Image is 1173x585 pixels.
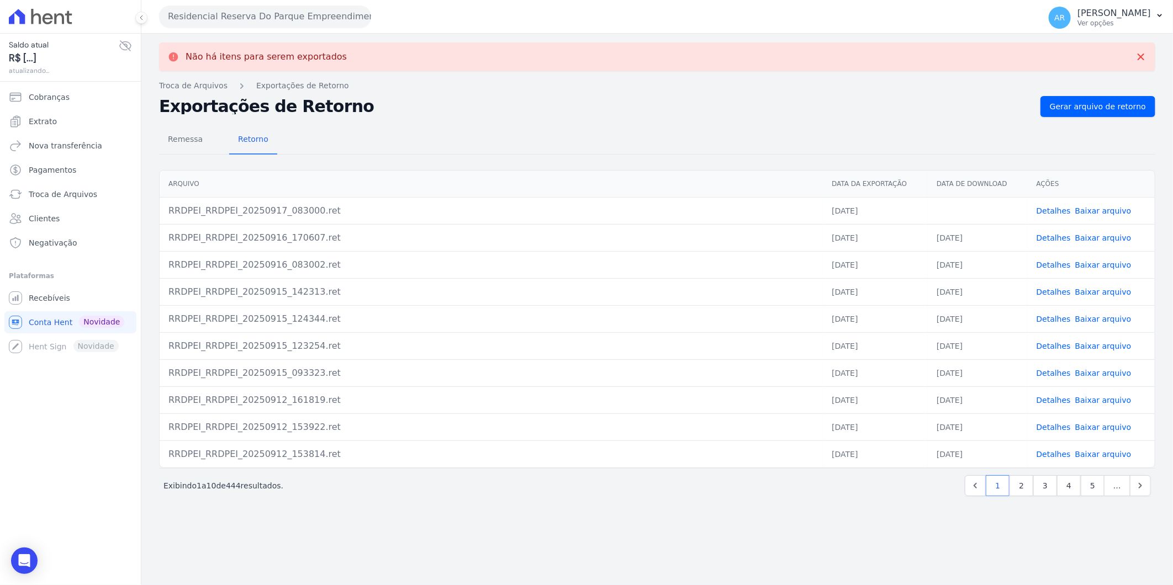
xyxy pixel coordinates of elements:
span: Remessa [161,128,209,150]
a: Recebíveis [4,287,136,309]
span: 1 [197,481,202,490]
th: Arquivo [160,171,823,198]
div: RRDPEI_RRDPEI_20250915_124344.ret [168,312,814,326]
span: Saldo atual [9,39,119,51]
div: RRDPEI_RRDPEI_20250915_142313.ret [168,285,814,299]
a: 4 [1057,475,1081,496]
span: Troca de Arquivos [29,189,97,200]
span: atualizando... [9,66,119,76]
h2: Exportações de Retorno [159,99,1032,114]
a: Baixar arquivo [1075,369,1132,377]
td: [DATE] [928,386,1028,413]
p: [PERSON_NAME] [1077,8,1151,19]
div: RRDPEI_RRDPEI_20250917_083000.ret [168,204,814,217]
td: [DATE] [928,440,1028,467]
td: [DATE] [928,413,1028,440]
a: Baixar arquivo [1075,233,1132,242]
a: 2 [1010,475,1033,496]
span: 10 [207,481,216,490]
div: RRDPEI_RRDPEI_20250912_161819.ret [168,393,814,407]
a: Previous [965,475,986,496]
td: [DATE] [928,278,1028,305]
a: Cobranças [4,86,136,108]
a: Detalhes [1037,260,1071,269]
td: [DATE] [928,251,1028,278]
span: Novidade [79,316,124,328]
th: Ações [1028,171,1155,198]
td: [DATE] [823,386,928,413]
button: AR [PERSON_NAME] Ver opções [1040,2,1173,33]
a: Extrato [4,110,136,132]
nav: Breadcrumb [159,80,1155,92]
td: [DATE] [928,224,1028,251]
span: R$ [...] [9,51,119,66]
a: 5 [1081,475,1105,496]
a: Detalhes [1037,206,1071,215]
a: Baixar arquivo [1075,260,1132,269]
span: Nova transferência [29,140,102,151]
span: Recebíveis [29,292,70,304]
td: [DATE] [823,224,928,251]
span: Retorno [231,128,275,150]
td: [DATE] [928,359,1028,386]
a: Remessa [159,126,212,155]
td: [DATE] [928,305,1028,332]
a: Pagamentos [4,159,136,181]
a: Baixar arquivo [1075,342,1132,350]
td: [DATE] [823,413,928,440]
td: [DATE] [823,305,928,332]
a: Baixar arquivo [1075,315,1132,323]
div: RRDPEI_RRDPEI_20250916_083002.ret [168,258,814,272]
div: Plataformas [9,269,132,283]
td: [DATE] [823,359,928,386]
span: Negativação [29,237,77,248]
td: [DATE] [823,197,928,224]
p: Exibindo a de resultados. [163,480,283,491]
a: Exportações de Retorno [256,80,349,92]
span: Extrato [29,116,57,127]
span: Clientes [29,213,60,224]
td: [DATE] [823,440,928,467]
div: RRDPEI_RRDPEI_20250915_093323.ret [168,366,814,380]
td: [DATE] [928,332,1028,359]
a: Retorno [229,126,277,155]
button: Residencial Reserva Do Parque Empreendimento Imobiliario LTDA [159,6,371,28]
a: Baixar arquivo [1075,396,1132,405]
a: Baixar arquivo [1075,206,1132,215]
span: Cobranças [29,92,70,103]
a: Baixar arquivo [1075,288,1132,296]
td: [DATE] [823,278,928,305]
span: 444 [226,481,241,490]
td: [DATE] [823,332,928,359]
th: Data de Download [928,171,1028,198]
nav: Sidebar [9,86,132,358]
span: Gerar arquivo de retorno [1050,101,1146,112]
div: RRDPEI_RRDPEI_20250916_170607.ret [168,231,814,244]
a: Detalhes [1037,315,1071,323]
a: Detalhes [1037,450,1071,459]
a: Troca de Arquivos [4,183,136,205]
th: Data da Exportação [823,171,928,198]
td: [DATE] [823,251,928,278]
div: RRDPEI_RRDPEI_20250915_123254.ret [168,339,814,353]
div: RRDPEI_RRDPEI_20250912_153922.ret [168,421,814,434]
a: Negativação [4,232,136,254]
a: 1 [986,475,1010,496]
a: Troca de Arquivos [159,80,228,92]
div: Open Intercom Messenger [11,547,38,574]
a: Next [1130,475,1151,496]
a: Detalhes [1037,233,1071,242]
span: Pagamentos [29,164,76,175]
a: Detalhes [1037,369,1071,377]
span: AR [1054,14,1065,22]
a: Detalhes [1037,342,1071,350]
a: Clientes [4,208,136,230]
a: 3 [1033,475,1057,496]
a: Detalhes [1037,423,1071,432]
a: Baixar arquivo [1075,450,1132,459]
a: Nova transferência [4,135,136,157]
a: Baixar arquivo [1075,423,1132,432]
a: Detalhes [1037,288,1071,296]
a: Conta Hent Novidade [4,311,136,333]
span: Conta Hent [29,317,72,328]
